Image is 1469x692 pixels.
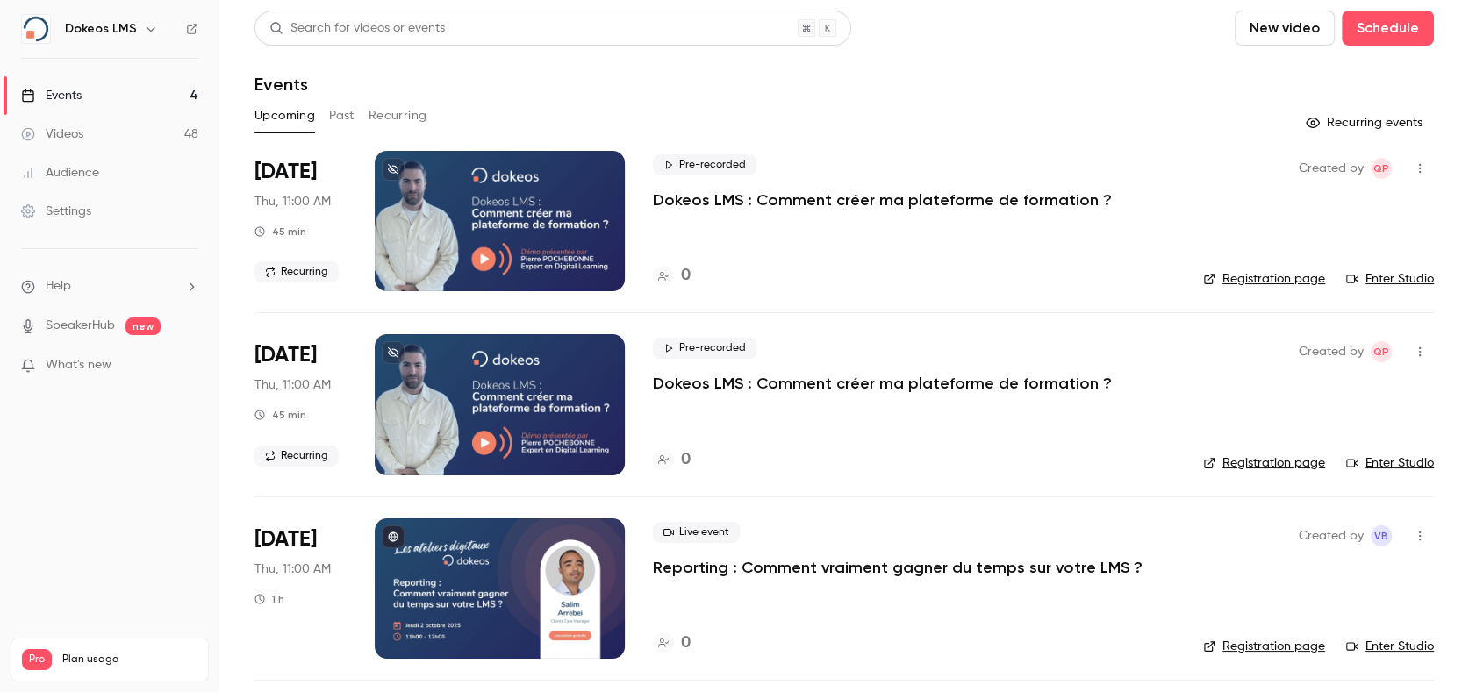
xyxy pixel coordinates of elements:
[653,338,756,359] span: Pre-recorded
[681,631,691,655] h4: 0
[1299,341,1364,362] span: Created by
[254,193,331,210] span: Thu, 11:00 AM
[1203,454,1325,472] a: Registration page
[21,277,198,296] li: help-dropdown-opener
[1373,341,1389,362] span: Qp
[254,525,317,553] span: [DATE]
[254,376,331,394] span: Thu, 11:00 AM
[1374,525,1388,546] span: VB
[1342,11,1434,46] button: Schedule
[1346,454,1434,472] a: Enter Studio
[254,518,347,659] div: Oct 2 Thu, 11:00 AM (Europe/Paris)
[653,631,691,655] a: 0
[1346,270,1434,288] a: Enter Studio
[1373,158,1389,179] span: Qp
[653,264,691,288] a: 0
[22,649,52,670] span: Pro
[329,102,355,130] button: Past
[653,154,756,175] span: Pre-recorded
[681,448,691,472] h4: 0
[254,446,339,467] span: Recurring
[65,20,137,38] h6: Dokeos LMS
[46,317,115,335] a: SpeakerHub
[1298,109,1434,137] button: Recurring events
[254,408,306,422] div: 45 min
[681,264,691,288] h4: 0
[254,158,317,186] span: [DATE]
[653,557,1143,578] a: Reporting : Comment vraiment gagner du temps sur votre LMS ?
[177,358,198,374] iframe: Noticeable Trigger
[254,341,317,369] span: [DATE]
[653,522,740,543] span: Live event
[254,592,284,606] div: 1 h
[254,334,347,474] div: Sep 25 Thu, 11:00 AM (Europe/Paris)
[254,151,347,291] div: Sep 18 Thu, 11:00 AM (Europe/Paris)
[653,448,691,472] a: 0
[254,225,306,239] div: 45 min
[62,653,197,667] span: Plan usage
[1299,158,1364,179] span: Created by
[653,373,1112,394] a: Dokeos LMS : Comment créer ma plateforme de formation ?
[1299,525,1364,546] span: Created by
[21,87,82,104] div: Events
[254,560,331,578] span: Thu, 11:00 AM
[269,19,445,38] div: Search for videos or events
[254,74,308,95] h1: Events
[21,164,99,182] div: Audience
[1203,270,1325,288] a: Registration page
[369,102,427,130] button: Recurring
[1346,638,1434,655] a: Enter Studio
[1371,525,1392,546] span: Vasileos Beck
[254,102,315,130] button: Upcoming
[1235,11,1335,46] button: New video
[46,356,111,375] span: What's new
[22,15,50,43] img: Dokeos LMS
[1203,638,1325,655] a: Registration page
[254,261,339,282] span: Recurring
[21,125,83,143] div: Videos
[1371,158,1392,179] span: Quentin partenaires@dokeos.com
[46,277,71,296] span: Help
[125,317,161,335] span: new
[21,203,91,220] div: Settings
[653,189,1112,210] a: Dokeos LMS : Comment créer ma plateforme de formation ?
[1371,341,1392,362] span: Quentin partenaires@dokeos.com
